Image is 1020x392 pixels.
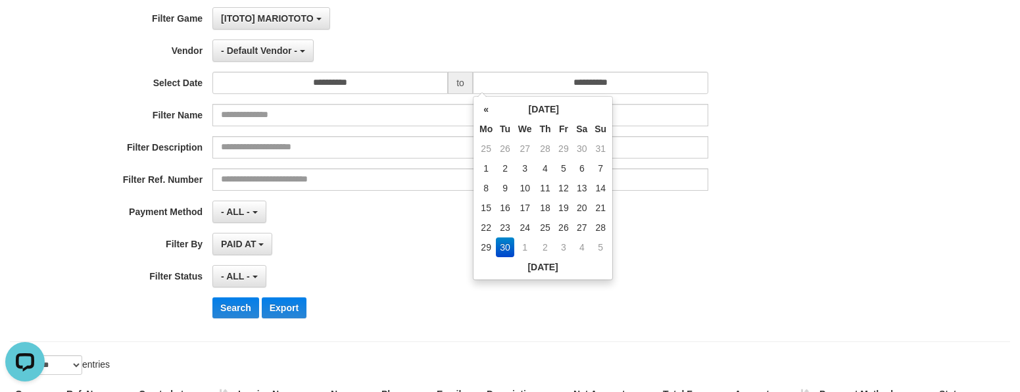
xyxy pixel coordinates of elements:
th: [DATE] [496,99,591,119]
td: 4 [572,237,591,257]
td: 11 [536,178,555,198]
td: 3 [554,237,572,257]
td: 5 [591,237,610,257]
td: 4 [536,159,555,178]
td: 30 [572,139,591,159]
td: 25 [536,218,555,237]
button: - ALL - [212,201,266,223]
th: We [514,119,536,139]
td: 7 [591,159,610,178]
td: 29 [554,139,572,159]
td: 30 [496,237,514,257]
td: 20 [572,198,591,218]
td: 28 [536,139,555,159]
td: 5 [554,159,572,178]
td: 17 [514,198,536,218]
td: 21 [591,198,610,218]
td: 24 [514,218,536,237]
button: Open LiveChat chat widget [5,5,45,45]
td: 1 [476,159,496,178]
td: 26 [554,218,572,237]
button: Search [212,297,259,318]
button: - ALL - [212,265,266,287]
td: 23 [496,218,514,237]
td: 31 [591,139,610,159]
td: 2 [496,159,514,178]
td: 1 [514,237,536,257]
td: 27 [572,218,591,237]
td: 27 [514,139,536,159]
span: - ALL - [221,207,250,217]
td: 25 [476,139,496,159]
button: PAID AT [212,233,272,255]
td: 2 [536,237,555,257]
td: 13 [572,178,591,198]
td: 6 [572,159,591,178]
span: to [448,72,473,94]
th: Tu [496,119,514,139]
button: - Default Vendor - [212,39,314,62]
th: Th [536,119,555,139]
td: 19 [554,198,572,218]
th: Sa [572,119,591,139]
td: 28 [591,218,610,237]
span: PAID AT [221,239,256,249]
span: [ITOTO] MARIOTOTO [221,13,314,24]
th: Su [591,119,610,139]
td: 22 [476,218,496,237]
th: [DATE] [476,257,610,277]
th: Mo [476,119,496,139]
td: 29 [476,237,496,257]
td: 14 [591,178,610,198]
span: - ALL - [221,271,250,282]
td: 18 [536,198,555,218]
td: 10 [514,178,536,198]
span: - Default Vendor - [221,45,297,56]
th: Fr [554,119,572,139]
label: Show entries [10,355,110,375]
td: 3 [514,159,536,178]
td: 16 [496,198,514,218]
button: Export [262,297,306,318]
select: Showentries [33,355,82,375]
td: 15 [476,198,496,218]
th: « [476,99,496,119]
td: 26 [496,139,514,159]
td: 12 [554,178,572,198]
td: 8 [476,178,496,198]
td: 9 [496,178,514,198]
button: [ITOTO] MARIOTOTO [212,7,329,30]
